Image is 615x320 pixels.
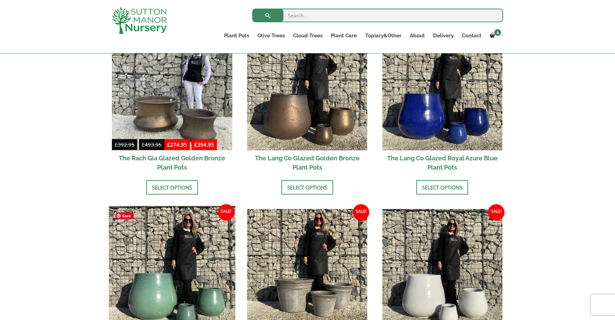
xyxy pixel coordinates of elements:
a: 0 [486,31,503,40]
a: Plant Pots [220,31,253,40]
a: Sale! The Lang Co Glazed Royal Azure Blue Plant Pots [382,30,503,175]
bdi: 394.95 [194,141,214,148]
span: Save [115,212,134,219]
img: The Rach Gia Glazed Golden Bronze Plant Pots [112,30,232,150]
bdi: 274.95 [167,141,187,148]
a: About [406,31,429,40]
img: logo [112,7,167,34]
bdi: 493.95 [142,141,162,148]
a: Delivery [429,31,458,40]
a: Select options for “The Rach Gia Glazed Golden Bronze Plant Pots” [146,180,198,195]
ins: - [164,140,217,150]
h2: The Lang Co Glazed Royal Azure Blue Plant Pots [382,150,503,175]
h2: The Lang Co Glazed Golden Bronze Plant Pots [247,150,368,175]
a: Olive Trees [253,31,289,40]
img: The Lang Co Glazed Golden Bronze Plant Pots [247,30,368,150]
a: Sale! £392.95-£493.95 £274.95-£394.95 The Rach Gia Glazed Golden Bronze Plant Pots [112,30,232,175]
del: - [112,140,164,150]
span: Sale! [488,204,504,221]
bdi: 392.95 [115,141,135,148]
a: Cloud Trees [289,31,327,40]
a: Sale! The Lang Co Glazed Golden Bronze Plant Pots [247,30,368,175]
a: Contact [458,31,486,40]
span: £ [115,141,118,148]
img: The Lang Co Glazed Royal Azure Blue Plant Pots [382,30,503,150]
span: 0 [494,29,501,36]
span: Sale! [353,204,369,221]
a: Plant Care [327,31,361,40]
a: Topiary&Other [361,31,406,40]
a: Select options for “The Lang Co Glazed Royal Azure Blue Plant Pots” [416,180,468,195]
span: £ [167,141,170,148]
h2: The Rach Gia Glazed Golden Bronze Plant Pots [112,150,232,175]
span: £ [194,141,197,148]
span: Sale! [218,204,234,221]
span: £ [142,141,145,148]
input: Search... [252,9,503,22]
a: Select options for “The Lang Co Glazed Golden Bronze Plant Pots” [281,180,333,195]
